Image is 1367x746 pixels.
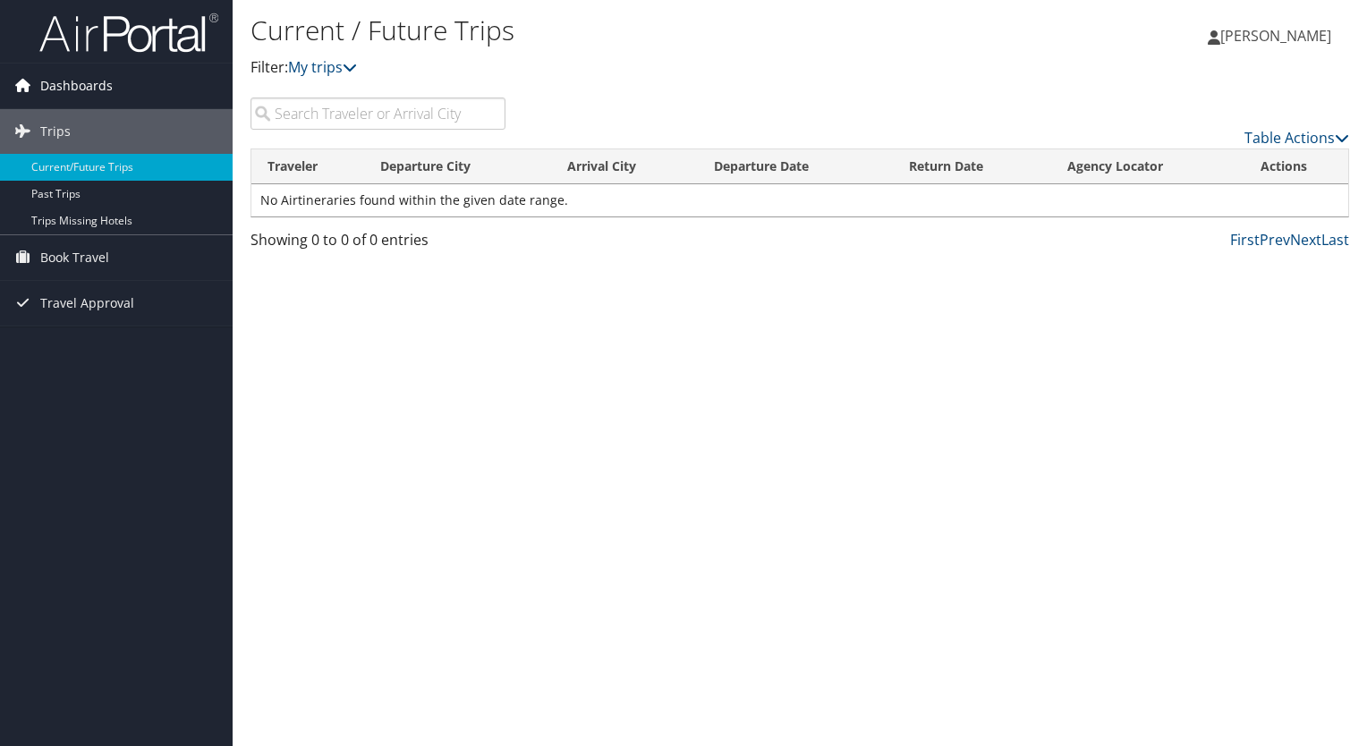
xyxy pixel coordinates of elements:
[698,149,894,184] th: Departure Date: activate to sort column descending
[1260,230,1290,250] a: Prev
[40,235,109,280] span: Book Travel
[364,149,551,184] th: Departure City: activate to sort column ascending
[251,184,1348,216] td: No Airtineraries found within the given date range.
[250,229,505,259] div: Showing 0 to 0 of 0 entries
[250,56,983,80] p: Filter:
[1230,230,1260,250] a: First
[893,149,1050,184] th: Return Date: activate to sort column ascending
[39,12,218,54] img: airportal-logo.png
[251,149,364,184] th: Traveler: activate to sort column ascending
[1208,9,1349,63] a: [PERSON_NAME]
[1051,149,1244,184] th: Agency Locator: activate to sort column ascending
[250,97,505,130] input: Search Traveler or Arrival City
[1244,128,1349,148] a: Table Actions
[288,57,357,77] a: My trips
[1220,26,1331,46] span: [PERSON_NAME]
[40,64,113,108] span: Dashboards
[1244,149,1348,184] th: Actions
[40,281,134,326] span: Travel Approval
[551,149,698,184] th: Arrival City: activate to sort column ascending
[1290,230,1321,250] a: Next
[250,12,983,49] h1: Current / Future Trips
[1321,230,1349,250] a: Last
[40,109,71,154] span: Trips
